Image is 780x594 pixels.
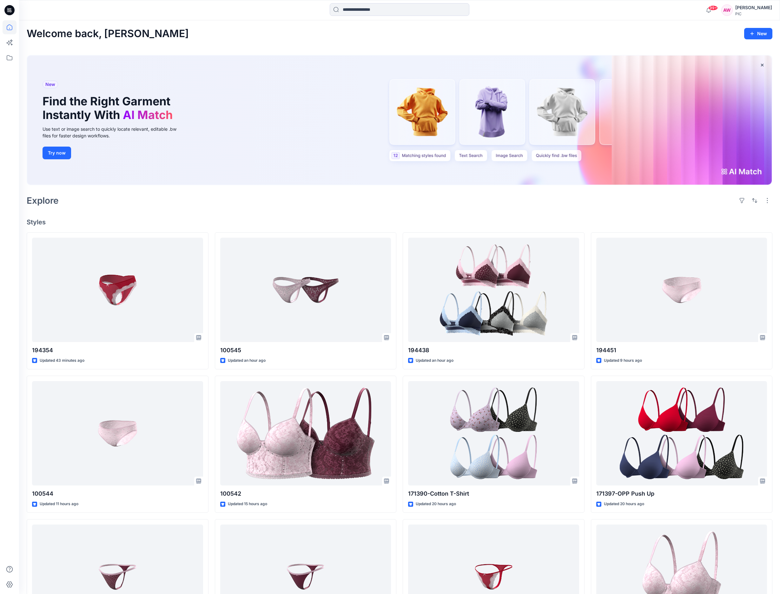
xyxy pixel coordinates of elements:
div: [PERSON_NAME] [735,4,772,11]
h2: Welcome back, [PERSON_NAME] [27,28,189,40]
p: 171390-Cotton T-Shirt [408,489,579,498]
a: 100545 [220,238,391,342]
p: Updated an hour ago [416,357,453,364]
p: Updated 9 hours ago [604,357,642,364]
a: 100544 [32,381,203,486]
p: Updated an hour ago [228,357,266,364]
p: 194354 [32,346,203,355]
a: 194438 [408,238,579,342]
p: 194451 [596,346,767,355]
p: 100544 [32,489,203,498]
p: 100542 [220,489,391,498]
a: 194451 [596,238,767,342]
h4: Styles [27,218,772,226]
button: Try now [43,147,71,159]
button: New [744,28,772,39]
a: 194354 [32,238,203,342]
p: 171397-OPP Push Up [596,489,767,498]
a: 100542 [220,381,391,486]
p: 194438 [408,346,579,355]
div: Use text or image search to quickly locate relevant, editable .bw files for faster design workflows. [43,126,185,139]
div: PIC [735,11,772,16]
a: 171390-Cotton T-Shirt [408,381,579,486]
p: 100545 [220,346,391,355]
span: AI Match [123,108,173,122]
span: 99+ [708,5,718,10]
p: Updated 11 hours ago [40,501,78,507]
h1: Find the Right Garment Instantly With [43,95,176,122]
h2: Explore [27,195,59,206]
a: 171397-OPP Push Up [596,381,767,486]
span: New [45,81,55,88]
p: Updated 20 hours ago [416,501,456,507]
p: Updated 43 minutes ago [40,357,84,364]
div: AW [721,4,733,16]
p: Updated 20 hours ago [604,501,644,507]
p: Updated 15 hours ago [228,501,267,507]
